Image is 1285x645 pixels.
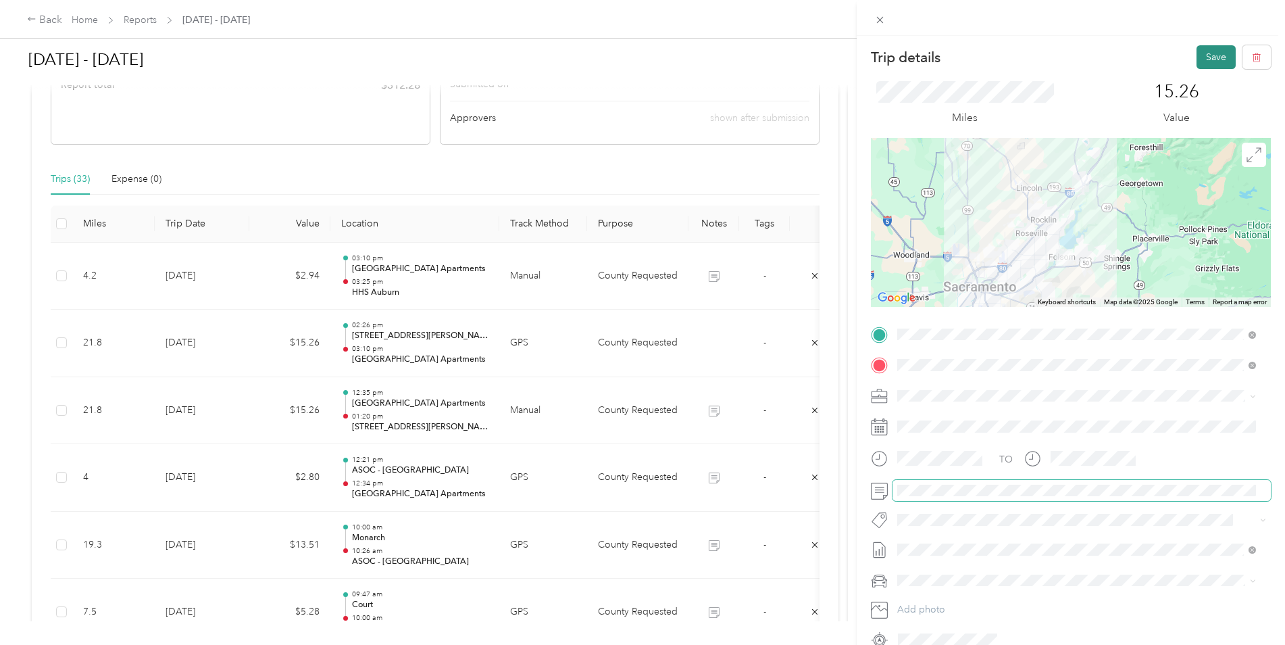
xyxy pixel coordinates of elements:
[892,600,1271,619] button: Add photo
[1038,297,1096,307] button: Keyboard shortcuts
[1154,81,1199,103] p: 15.26
[874,289,919,307] a: Open this area in Google Maps (opens a new window)
[874,289,919,307] img: Google
[1186,298,1205,306] a: Terms (opens in new tab)
[1104,298,1178,306] span: Map data ©2025 Google
[1209,569,1285,645] iframe: Everlance-gr Chat Button Frame
[952,110,978,126] p: Miles
[999,452,1013,467] div: TO
[1196,45,1236,69] button: Save
[871,48,940,67] p: Trip details
[1163,110,1190,126] p: Value
[1213,298,1267,306] a: Report a map error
